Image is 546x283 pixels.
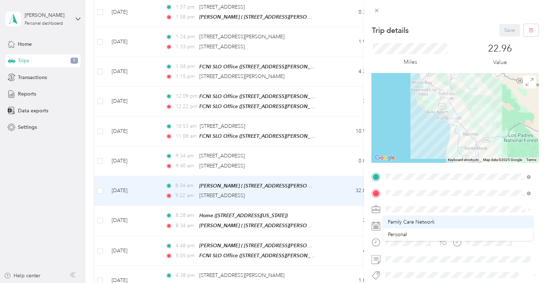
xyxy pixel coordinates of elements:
button: Keyboard shortcuts [448,157,479,162]
p: Trip details [371,25,408,35]
span: Map data ©2025 Google [483,158,522,162]
a: Open this area in Google Maps (opens a new window) [373,153,397,162]
span: Personal [388,231,407,238]
img: Google [373,153,397,162]
a: Terms (opens in new tab) [526,158,536,162]
span: Family Care Network [388,219,435,225]
div: TO [439,239,447,247]
p: 22.96 [488,43,512,54]
p: Miles [403,58,417,67]
p: Value [493,58,507,67]
iframe: Everlance-gr Chat Button Frame [506,243,546,283]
